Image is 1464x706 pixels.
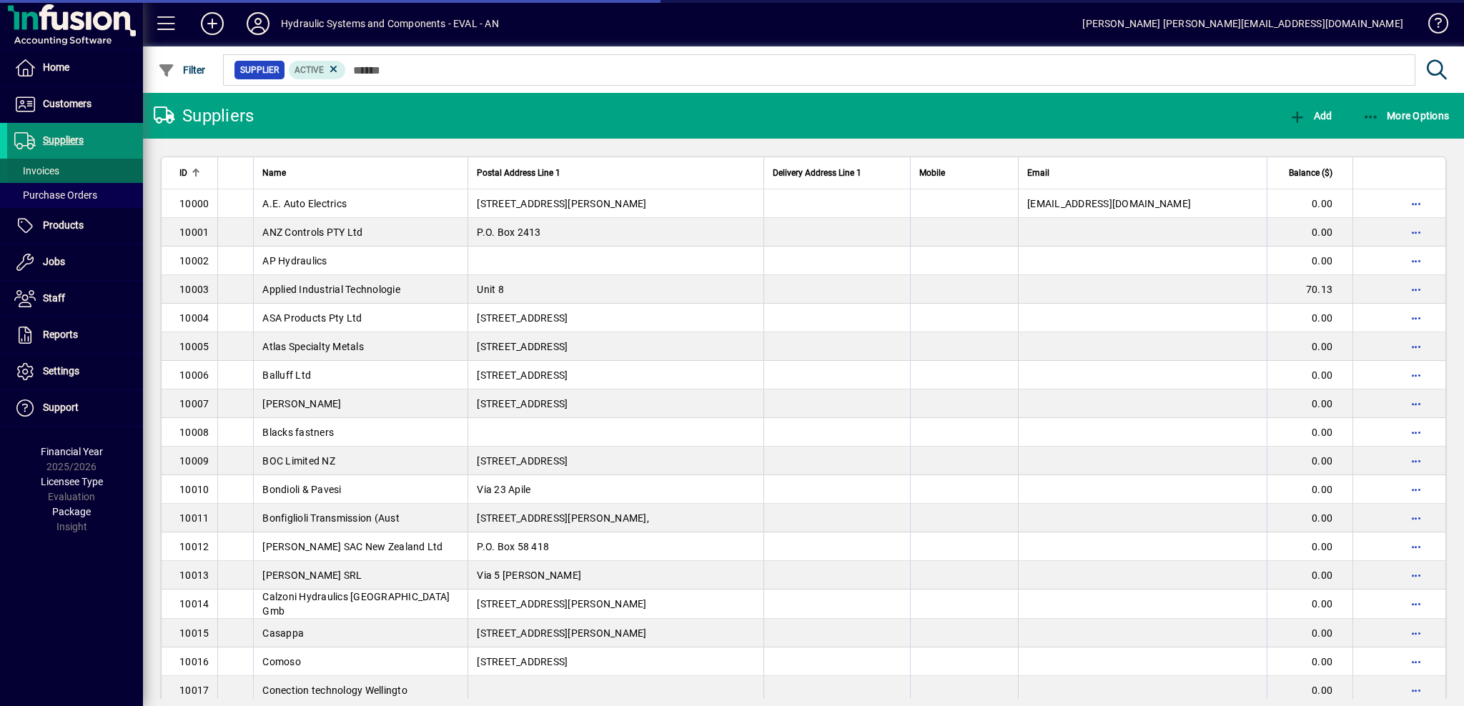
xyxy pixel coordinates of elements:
a: Customers [7,86,143,122]
button: Add [189,11,235,36]
span: 10000 [179,198,209,209]
button: More options [1405,278,1428,301]
button: More options [1405,592,1428,615]
div: Balance ($) [1276,165,1345,181]
button: More options [1405,221,1428,244]
span: Postal Address Line 1 [477,165,560,181]
span: [PERSON_NAME] SRL [262,570,362,581]
span: 10011 [179,512,209,524]
td: 0.00 [1267,189,1352,218]
button: More options [1405,449,1428,472]
span: 10002 [179,255,209,267]
button: More options [1405,535,1428,558]
mat-chip: Activation Status: Active [289,61,346,79]
span: Bondioli & Pavesi [262,484,341,495]
td: 0.00 [1267,475,1352,504]
td: 0.00 [1267,332,1352,361]
span: Delivery Address Line 1 [773,165,861,181]
span: [EMAIL_ADDRESS][DOMAIN_NAME] [1027,198,1191,209]
a: Products [7,208,143,244]
span: A.E. Auto Electrics [262,198,347,209]
span: Applied Industrial Technologie [262,284,400,295]
span: [STREET_ADDRESS][PERSON_NAME], [477,512,649,524]
span: [STREET_ADDRESS] [477,398,568,409]
button: More options [1405,650,1428,673]
span: 10004 [179,312,209,324]
div: Mobile [919,165,1010,181]
a: Reports [7,317,143,353]
span: [STREET_ADDRESS][PERSON_NAME] [477,598,646,610]
span: Unit 8 [477,284,504,295]
button: Profile [235,11,281,36]
span: Balluff Ltd [262,369,311,381]
span: Jobs [43,256,65,267]
span: 10003 [179,284,209,295]
span: [STREET_ADDRESS] [477,455,568,467]
span: Mobile [919,165,945,181]
span: Staff [43,292,65,304]
td: 0.00 [1267,532,1352,561]
button: More options [1405,392,1428,415]
span: Active [295,65,324,75]
button: More options [1405,249,1428,272]
span: Suppliers [43,134,84,146]
span: Invoices [14,165,59,176]
button: More options [1405,478,1428,501]
span: 10010 [179,484,209,495]
div: [PERSON_NAME] [PERSON_NAME][EMAIL_ADDRESS][DOMAIN_NAME] [1082,12,1403,35]
button: More options [1405,335,1428,358]
span: 10014 [179,598,209,610]
span: Calzoni Hydraulics [GEOGRAPHIC_DATA] Gmb [262,591,450,617]
div: Email [1027,165,1258,181]
td: 0.00 [1267,619,1352,647]
span: Blacks fastners [262,427,334,438]
span: 10013 [179,570,209,581]
span: 10009 [179,455,209,467]
span: Via 23 Apile [477,484,530,495]
td: 0.00 [1267,447,1352,475]
td: 0.00 [1267,561,1352,590]
span: ASA Products Pty Ltd [262,312,362,324]
span: [STREET_ADDRESS][PERSON_NAME] [477,198,646,209]
span: Balance ($) [1289,165,1332,181]
span: Name [262,165,286,181]
td: 0.00 [1267,676,1352,705]
div: ID [179,165,209,181]
span: Support [43,402,79,413]
button: Add [1285,103,1335,129]
span: [STREET_ADDRESS] [477,312,568,324]
span: 10005 [179,341,209,352]
button: More options [1405,679,1428,702]
span: 10006 [179,369,209,381]
span: Settings [43,365,79,377]
button: More options [1405,622,1428,645]
span: 10008 [179,427,209,438]
a: Jobs [7,244,143,280]
a: Knowledge Base [1418,3,1446,49]
span: Via 5 [PERSON_NAME] [477,570,581,581]
td: 0.00 [1267,247,1352,275]
a: Settings [7,354,143,389]
span: More Options [1362,110,1450,121]
a: Staff [7,281,143,317]
span: 10016 [179,656,209,667]
button: More Options [1359,103,1453,129]
span: Home [43,61,69,73]
span: Filter [158,64,206,76]
span: [STREET_ADDRESS] [477,656,568,667]
span: [PERSON_NAME] SAC New Zealand Ltd [262,541,442,552]
td: 0.00 [1267,647,1352,676]
a: Purchase Orders [7,183,143,207]
span: [PERSON_NAME] [262,398,341,409]
a: Home [7,50,143,86]
button: More options [1405,507,1428,529]
span: Bonfiglioli Transmission (Aust [262,512,400,524]
span: P.O. Box 58 418 [477,541,549,552]
span: [STREET_ADDRESS] [477,341,568,352]
a: Invoices [7,159,143,183]
span: [STREET_ADDRESS][PERSON_NAME] [477,627,646,639]
span: Add [1289,110,1332,121]
td: 0.00 [1267,418,1352,447]
span: [STREET_ADDRESS] [477,369,568,381]
span: Customers [43,98,91,109]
